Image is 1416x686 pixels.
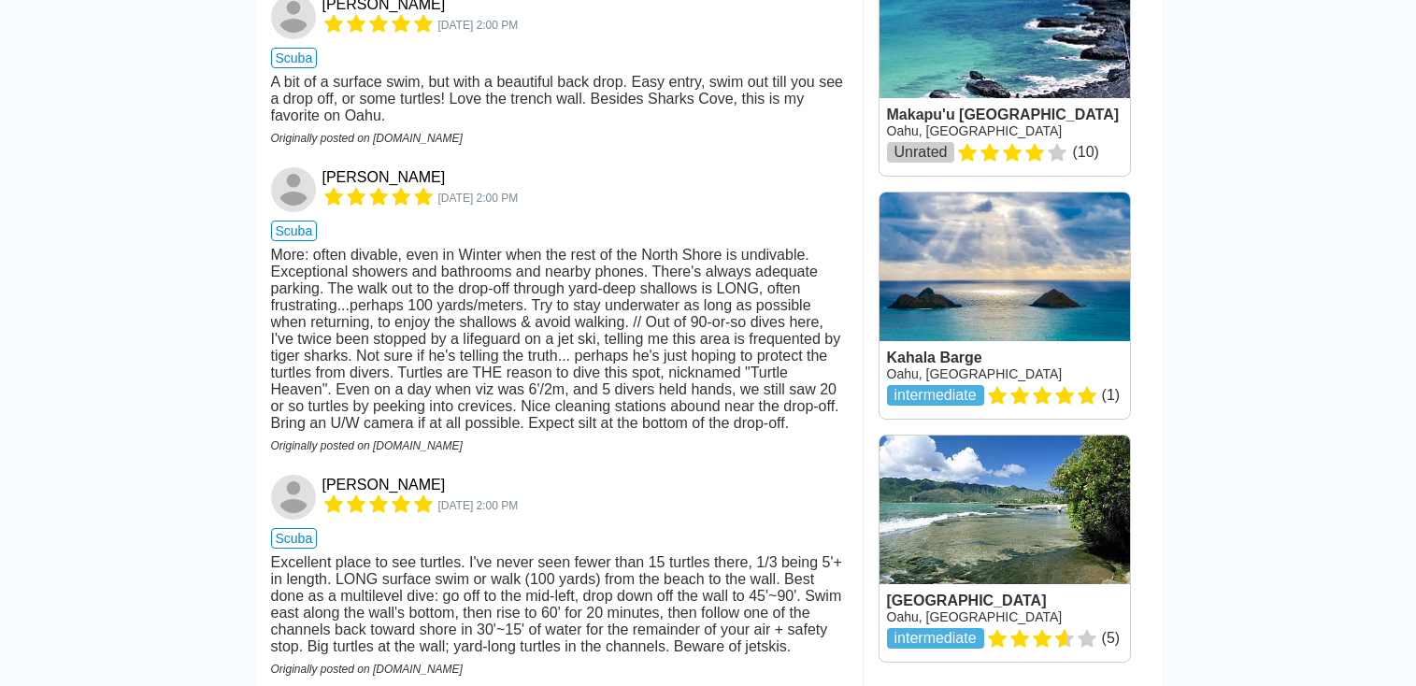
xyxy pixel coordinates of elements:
[271,554,848,655] div: Excellent place to see turtles. I've never seen fewer than 15 turtles there, 1/3 being 5'+ in len...
[271,48,318,68] span: scuba
[271,132,848,145] div: Originally posted on [DOMAIN_NAME]
[322,477,446,493] a: [PERSON_NAME]
[438,192,519,205] span: 3028
[438,19,519,32] span: 3397
[271,663,848,676] div: Originally posted on [DOMAIN_NAME]
[271,475,316,520] img: Seth Bareiss
[271,247,848,432] div: More: often divable, even in Winter when the rest of the North Shore is undivable. Exceptional sh...
[438,499,519,512] span: 1314
[271,528,318,549] span: scuba
[271,167,319,212] a: Seth Bareiss
[271,74,848,124] div: A bit of a surface swim, but with a beautiful back drop. Easy entry, swim out till you see a drop...
[271,439,848,452] div: Originally posted on [DOMAIN_NAME]
[271,475,319,520] a: Seth Bareiss
[322,169,446,186] a: [PERSON_NAME]
[271,221,318,241] span: scuba
[271,167,316,212] img: Seth Bareiss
